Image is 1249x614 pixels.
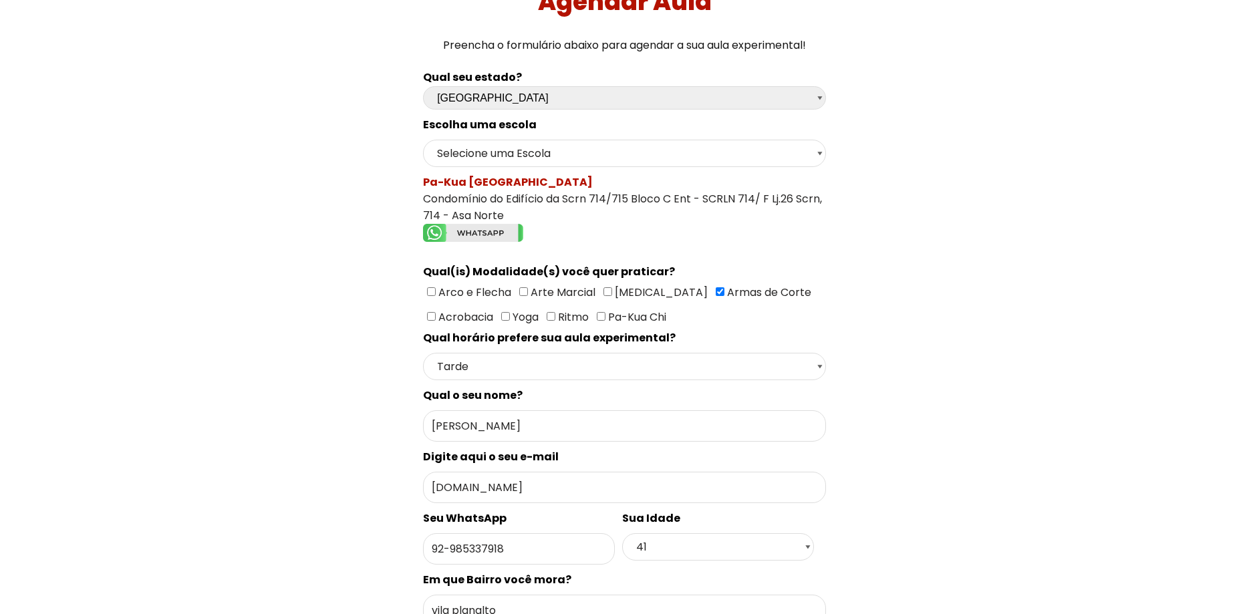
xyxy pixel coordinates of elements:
[555,309,589,325] span: Ritmo
[605,309,666,325] span: Pa-Kua Chi
[436,309,493,325] span: Acrobacia
[716,287,724,296] input: Armas de Corte
[423,174,593,190] spam: Pa-Kua [GEOGRAPHIC_DATA]
[423,264,675,279] spam: Qual(is) Modalidade(s) você quer praticar?
[5,36,1244,54] p: Preencha o formulário abaixo para agendar a sua aula experimental!
[612,285,708,300] span: [MEDICAL_DATA]
[528,285,595,300] span: Arte Marcial
[423,69,522,85] b: Qual seu estado?
[423,224,523,242] img: whatsapp
[423,330,676,345] spam: Qual horário prefere sua aula experimental?
[423,174,826,247] div: Condomínio do Edifício da Scrn 714/715 Bloco C Ent - SCRLN 714/ F Lj.26 Scrn, 714 - Asa Norte
[501,312,510,321] input: Yoga
[436,285,511,300] span: Arco e Flecha
[423,510,507,526] spam: Seu WhatsApp
[510,309,539,325] span: Yoga
[423,449,559,464] spam: Digite aqui o seu e-mail
[603,287,612,296] input: [MEDICAL_DATA]
[427,312,436,321] input: Acrobacia
[423,388,523,403] spam: Qual o seu nome?
[547,312,555,321] input: Ritmo
[519,287,528,296] input: Arte Marcial
[423,572,571,587] spam: Em que Bairro você mora?
[597,312,605,321] input: Pa-Kua Chi
[427,287,436,296] input: Arco e Flecha
[423,117,537,132] spam: Escolha uma escola
[724,285,811,300] span: Armas de Corte
[622,510,680,526] spam: Sua Idade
